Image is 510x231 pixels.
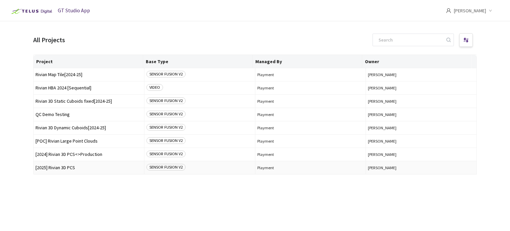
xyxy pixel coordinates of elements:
[146,164,186,171] span: SENSOR FUSION V2
[58,7,90,14] span: GT Studio App
[146,124,186,131] span: SENSOR FUSION V2
[257,72,364,77] span: Playment
[446,8,451,13] span: user
[36,99,142,104] span: Rivian 3D Static Cuboids fixed[2024-25]
[368,152,474,157] button: [PERSON_NAME]
[143,55,253,68] th: Base Type
[146,97,186,104] span: SENSOR FUSION V2
[257,125,364,130] span: Playment
[36,72,142,77] span: Rivian Map Tile[2024-25]
[146,84,163,91] span: VIDEO
[368,125,474,130] button: [PERSON_NAME]
[36,112,142,117] span: QC Demo Testing
[33,35,65,45] div: All Projects
[257,85,364,90] span: Playment
[375,34,445,46] input: Search
[146,151,186,157] span: SENSOR FUSION V2
[368,99,474,104] button: [PERSON_NAME]
[489,9,492,12] span: down
[368,72,474,77] button: [PERSON_NAME]
[146,111,186,117] span: SENSOR FUSION V2
[257,152,364,157] span: Playment
[36,165,142,170] span: [2025] Rivian 3D PCS
[146,71,186,77] span: SENSOR FUSION V2
[257,165,364,170] span: Playment
[368,85,474,90] button: [PERSON_NAME]
[257,112,364,117] span: Playment
[257,99,364,104] span: Playment
[362,55,472,68] th: Owner
[253,55,362,68] th: Managed By
[146,137,186,144] span: SENSOR FUSION V2
[368,139,474,144] button: [PERSON_NAME]
[368,165,474,170] button: [PERSON_NAME]
[257,139,364,144] span: Playment
[34,55,143,68] th: Project
[36,139,142,144] span: [POC] Rivian Large Point Clouds
[36,85,142,90] span: Rivian HBA 2024 [Sequential]
[36,152,142,157] span: [2024] Rivian 3D PCS<>Production
[36,125,142,130] span: Rivian 3D Dynamic Cuboids[2024-25]
[8,6,54,17] img: Telus
[368,112,474,117] button: [PERSON_NAME]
